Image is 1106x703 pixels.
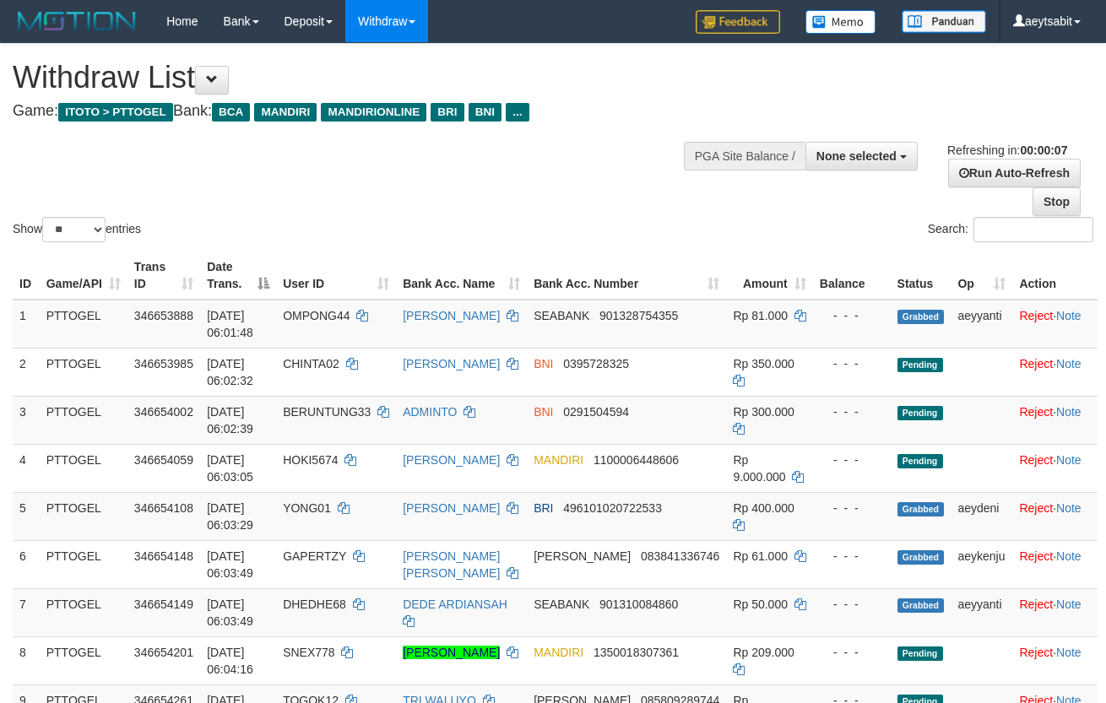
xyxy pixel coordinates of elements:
[928,217,1093,242] label: Search:
[599,309,678,322] span: Copy 901328754355 to clipboard
[127,251,200,300] th: Trans ID: activate to sort column ascending
[897,454,943,468] span: Pending
[696,10,780,34] img: Feedback.jpg
[599,598,678,611] span: Copy 901310084860 to clipboard
[403,646,500,659] a: [PERSON_NAME]
[1019,646,1053,659] a: Reject
[1056,501,1082,515] a: Note
[134,453,193,467] span: 346654059
[40,300,127,349] td: PTTOGEL
[13,217,141,242] label: Show entries
[951,540,1012,588] td: aeykenju
[58,103,173,122] span: ITOTO > PTTOGEL
[534,598,589,611] span: SEABANK
[1056,405,1082,419] a: Note
[13,251,40,300] th: ID
[1019,598,1053,611] a: Reject
[1012,348,1098,396] td: ·
[1019,309,1053,322] a: Reject
[733,549,788,563] span: Rp 61.000
[563,405,629,419] span: Copy 0291504594 to clipboard
[40,492,127,540] td: PTTOGEL
[403,501,500,515] a: [PERSON_NAME]
[951,588,1012,636] td: aeyyanti
[207,549,253,580] span: [DATE] 06:03:49
[283,357,339,370] span: CHINTA02
[207,501,253,532] span: [DATE] 06:03:29
[134,309,193,322] span: 346653888
[733,646,794,659] span: Rp 209.000
[902,10,986,33] img: panduan.png
[403,453,500,467] a: [PERSON_NAME]
[534,646,583,659] span: MANDIRI
[1019,405,1053,419] a: Reject
[1056,646,1082,659] a: Note
[13,444,40,492] td: 4
[321,103,426,122] span: MANDIRIONLINE
[13,300,40,349] td: 1
[1012,300,1098,349] td: ·
[534,357,553,370] span: BNI
[283,309,350,322] span: OMPONG44
[1033,187,1081,216] a: Stop
[40,251,127,300] th: Game/API: activate to sort column ascending
[820,452,884,468] div: - - -
[534,501,553,515] span: BRI
[594,453,679,467] span: Copy 1100006448606 to clipboard
[1012,396,1098,444] td: ·
[805,142,918,170] button: None selected
[207,646,253,676] span: [DATE] 06:04:16
[254,103,317,122] span: MANDIRI
[973,217,1093,242] input: Search:
[1020,143,1067,157] strong: 00:00:07
[820,548,884,565] div: - - -
[212,103,250,122] span: BCA
[40,444,127,492] td: PTTOGEL
[396,251,527,300] th: Bank Acc. Name: activate to sort column ascending
[733,309,788,322] span: Rp 81.000
[207,357,253,387] span: [DATE] 06:02:32
[1056,453,1082,467] a: Note
[469,103,501,122] span: BNI
[948,159,1081,187] a: Run Auto-Refresh
[207,309,253,339] span: [DATE] 06:01:48
[40,396,127,444] td: PTTOGEL
[134,405,193,419] span: 346654002
[1012,444,1098,492] td: ·
[897,502,945,516] span: Grabbed
[207,598,253,628] span: [DATE] 06:03:49
[891,251,951,300] th: Status
[897,310,945,324] span: Grabbed
[897,598,945,613] span: Grabbed
[40,348,127,396] td: PTTOGEL
[1056,598,1082,611] a: Note
[1012,636,1098,684] td: ·
[820,307,884,324] div: - - -
[820,596,884,613] div: - - -
[431,103,464,122] span: BRI
[403,309,500,322] a: [PERSON_NAME]
[1056,357,1082,370] a: Note
[820,355,884,372] div: - - -
[1019,549,1053,563] a: Reject
[403,598,507,611] a: DEDE ARDIANSAH
[733,357,794,370] span: Rp 350.000
[733,501,794,515] span: Rp 400.000
[641,549,719,563] span: Copy 083841336746 to clipboard
[816,149,897,163] span: None selected
[283,646,334,659] span: SNEX778
[283,549,346,563] span: GAPERTZY
[200,251,276,300] th: Date Trans.: activate to sort column descending
[534,453,583,467] span: MANDIRI
[1012,251,1098,300] th: Action
[820,403,884,420] div: - - -
[42,217,106,242] select: Showentries
[897,550,945,565] span: Grabbed
[563,357,629,370] span: Copy 0395728325 to clipboard
[1019,453,1053,467] a: Reject
[813,251,891,300] th: Balance
[1012,540,1098,588] td: ·
[207,405,253,435] span: [DATE] 06:02:39
[1019,501,1053,515] a: Reject
[1056,549,1082,563] a: Note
